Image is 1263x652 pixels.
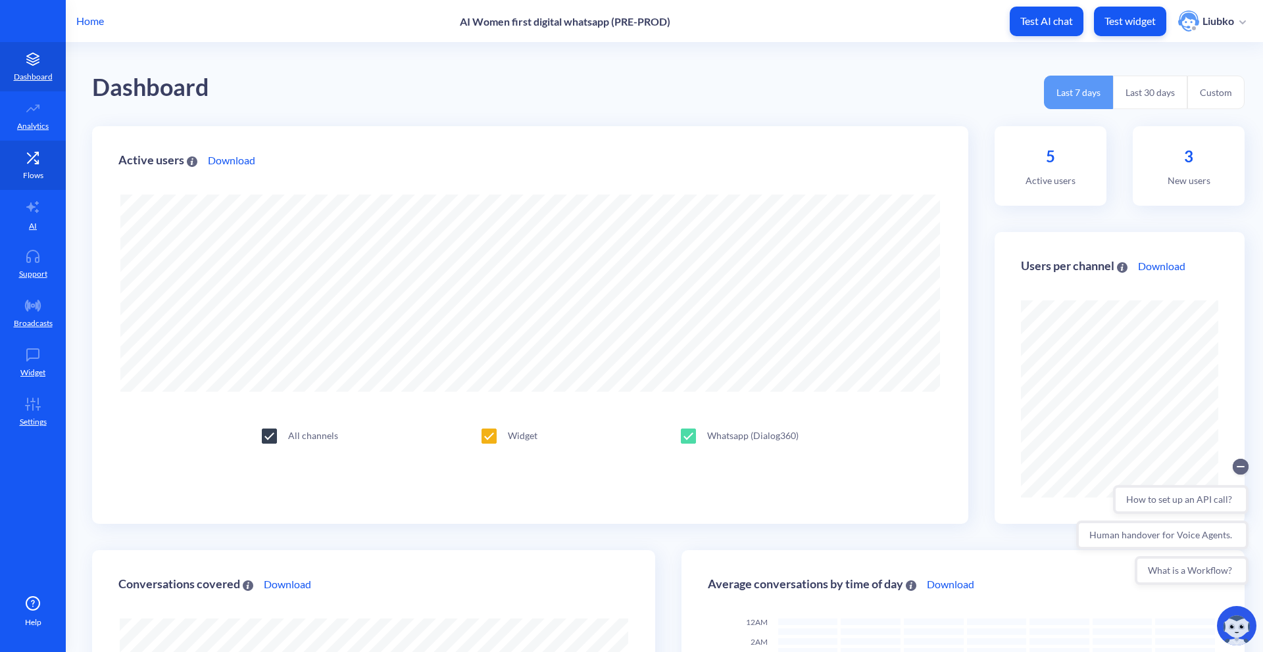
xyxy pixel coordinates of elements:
p: Widget [20,367,45,379]
p: New users [1146,174,1231,187]
button: Test AI chat [1010,7,1083,36]
div: Average conversations by time of day [708,578,916,590]
img: user photo [1178,11,1199,32]
p: Test AI chat [1020,14,1073,28]
button: Last 7 days [1044,76,1113,109]
button: user photoLiubko [1172,9,1252,33]
a: Download [1138,258,1185,274]
a: Download [927,576,974,592]
button: Human handover for Voice Agents. [5,70,177,99]
div: Whatsapp (Dialog360) [681,429,799,442]
p: Analytics [17,120,49,132]
p: Home [76,13,104,29]
p: Liubko [1202,14,1234,28]
a: Download [208,152,255,168]
div: Widget [482,429,537,442]
p: Support [19,268,47,280]
p: Settings [20,416,47,428]
button: Custom [1187,76,1245,109]
button: Collapse conversation starters [161,8,177,24]
div: Active users [118,154,197,166]
p: Broadcasts [14,317,53,329]
p: 5 [1008,145,1093,168]
img: copilot-icon.svg [1217,606,1256,645]
p: AI Women first digital whatsapp (PRE-PROD) [460,15,670,28]
span: 12AM [746,617,768,627]
span: 2AM [751,637,768,647]
p: 3 [1146,145,1231,168]
p: Test widget [1104,14,1156,28]
a: Download [264,576,311,592]
div: Users per channel [1021,260,1127,272]
button: How to set up an API call? [41,34,177,63]
div: All channels [262,429,338,442]
p: Flows [23,170,43,181]
button: Test widget [1094,7,1166,36]
p: Active users [1008,174,1093,187]
span: Help [25,617,41,628]
button: Last 30 days [1113,76,1187,109]
div: Conversations covered [118,578,253,590]
p: Dashboard [14,71,53,83]
button: What is a Workflow? [63,105,177,134]
div: Dashboard [92,69,209,106]
p: AI [29,220,37,232]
